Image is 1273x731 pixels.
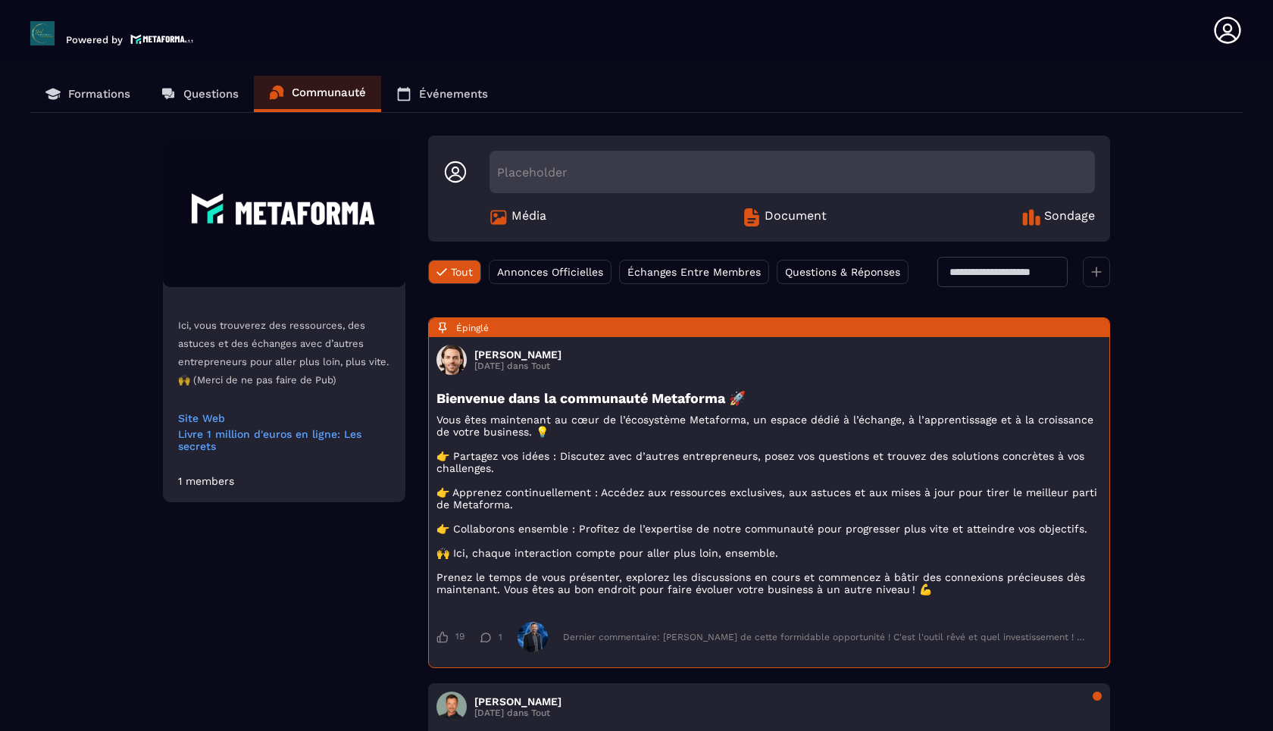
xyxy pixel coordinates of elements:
[178,317,390,389] p: Ici, vous trouverez des ressources, des astuces et des échanges avec d’autres entrepreneurs pour ...
[254,76,381,112] a: Communauté
[130,33,194,45] img: logo
[627,266,761,278] span: Échanges Entre Membres
[474,708,561,718] p: [DATE] dans Tout
[381,76,503,112] a: Événements
[474,695,561,708] h3: [PERSON_NAME]
[455,631,464,643] span: 19
[451,266,473,278] span: Tout
[292,86,366,99] p: Communauté
[497,266,603,278] span: Annonces Officielles
[68,87,130,101] p: Formations
[499,632,502,642] span: 1
[419,87,488,101] p: Événements
[1044,208,1095,226] span: Sondage
[489,151,1095,193] div: Placeholder
[178,412,390,424] a: Site Web
[436,414,1102,595] p: Vous êtes maintenant au cœur de l’écosystème Metaforma, un espace dédié à l’échange, à l’apprenti...
[30,21,55,45] img: logo-branding
[66,34,123,45] p: Powered by
[436,390,1102,406] h3: Bienvenue dans la communauté Metaforma 🚀
[474,348,561,361] h3: [PERSON_NAME]
[785,266,900,278] span: Questions & Réponses
[178,428,390,452] a: Livre 1 million d'euros en ligne: Les secrets
[178,475,234,487] div: 1 members
[163,136,405,287] img: Community background
[456,323,489,333] span: Épinglé
[765,208,827,226] span: Document
[563,632,1087,642] div: Dernier commentaire: [PERSON_NAME] de cette formidable opportunité ! C'est l'outil rêvé et quel i...
[474,361,561,371] p: [DATE] dans Tout
[183,87,239,101] p: Questions
[145,76,254,112] a: Questions
[30,76,145,112] a: Formations
[511,208,546,226] span: Média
